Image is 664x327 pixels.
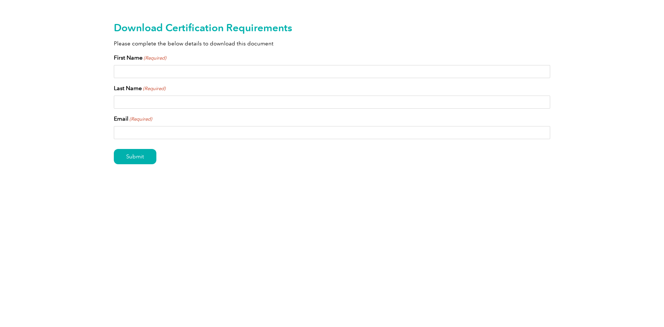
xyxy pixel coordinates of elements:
label: Last Name [114,84,165,93]
h2: Download Certification Requirements [114,22,550,33]
span: (Required) [143,85,166,92]
p: Please complete the below details to download this document [114,40,550,48]
label: First Name [114,53,166,62]
span: (Required) [143,54,167,62]
label: Email [114,114,152,123]
input: Submit [114,149,156,164]
span: (Required) [129,116,152,123]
